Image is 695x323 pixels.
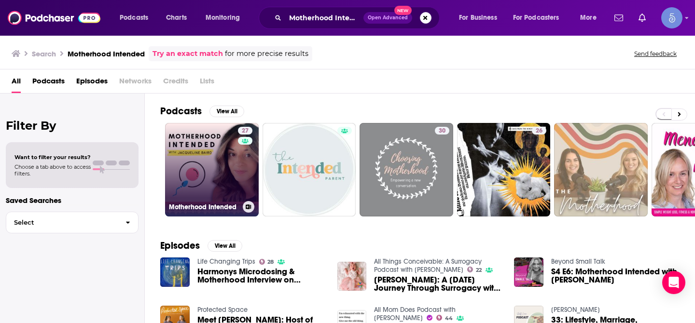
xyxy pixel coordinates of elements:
span: Open Advanced [368,15,408,20]
div: Search podcasts, credits, & more... [268,7,449,29]
button: View All [209,106,244,117]
span: Logged in as Spiral5-G1 [661,7,682,28]
a: All [12,73,21,93]
a: 27Motherhood Intended [165,123,259,216]
span: 26 [536,126,542,136]
a: Harmonys Microdosing & Motherhood Interview on Motherhood Intended with Jacqueline Baird. [197,268,326,284]
button: open menu [573,10,609,26]
button: Select [6,212,139,233]
span: S4 E6: Motherhood Intended with [PERSON_NAME] [551,268,680,284]
a: Life Changing Trips [197,257,255,266]
a: DINA AASEN [551,306,600,314]
button: open menu [199,10,252,26]
a: Beyond Small Talk [551,257,605,266]
img: Podchaser - Follow, Share and Rate Podcasts [8,9,100,27]
span: Lists [200,73,214,93]
span: For Business [459,11,497,25]
span: For Podcasters [513,11,559,25]
span: Credits [163,73,188,93]
a: Show notifications dropdown [635,10,650,26]
a: S4 E6: Motherhood Intended with Jacqueline Baird [551,268,680,284]
div: Open Intercom Messenger [662,271,685,294]
a: 27 [238,127,252,135]
a: PodcastsView All [160,105,244,117]
span: Select [6,219,118,226]
span: [PERSON_NAME]: A [DATE] Journey Through Surrogacy with Motherhood Intended" [374,276,502,292]
h2: Episodes [160,240,200,252]
span: 44 [445,316,453,321]
span: More [580,11,597,25]
img: User Profile [661,7,682,28]
button: open menu [113,10,161,26]
h3: Search [32,49,56,58]
a: 26 [457,123,551,216]
span: Networks [119,73,152,93]
a: Show notifications dropdown [611,10,627,26]
a: Try an exact match [153,48,223,59]
a: 30 [360,123,453,216]
button: open menu [452,10,509,26]
a: 30 [435,127,449,135]
a: All Mom Does Podcast with Julie Lyles Carr [374,306,456,322]
span: 28 [267,260,274,264]
a: Protected Space [197,306,248,314]
h2: Filter By [6,119,139,133]
button: View All [208,240,242,252]
button: Send feedback [631,50,680,58]
span: for more precise results [225,48,308,59]
span: Choose a tab above to access filters. [14,163,91,177]
span: 30 [439,126,445,136]
span: 22 [476,268,482,272]
span: Monitoring [206,11,240,25]
button: Open AdvancedNew [363,12,412,24]
span: Charts [166,11,187,25]
input: Search podcasts, credits, & more... [285,10,363,26]
span: New [394,6,412,15]
span: 27 [242,126,249,136]
a: 44 [436,315,453,321]
img: Jacqueline Baird: A Mother's Day Journey Through Surrogacy with Motherhood Intended" [337,262,367,291]
span: Podcasts [120,11,148,25]
a: All Things Conceivable: A Surrogacy Podcast with Nazca Fontes [374,257,482,274]
span: Want to filter your results? [14,154,91,161]
a: EpisodesView All [160,240,242,252]
a: Charts [160,10,193,26]
button: open menu [507,10,573,26]
a: Episodes [76,73,108,93]
h2: Podcasts [160,105,202,117]
a: 22 [467,267,482,272]
p: Saved Searches [6,196,139,205]
span: Harmonys Microdosing & Motherhood Interview on Motherhood Intended with [PERSON_NAME]. [197,268,326,284]
h3: Motherhood Intended [68,49,145,58]
h3: Motherhood Intended [169,203,239,211]
a: Jacqueline Baird: A Mother's Day Journey Through Surrogacy with Motherhood Intended" [374,276,502,292]
img: S4 E6: Motherhood Intended with Jacqueline Baird [514,257,543,287]
a: 28 [259,259,274,265]
button: Show profile menu [661,7,682,28]
a: 26 [532,127,546,135]
img: Harmonys Microdosing & Motherhood Interview on Motherhood Intended with Jacqueline Baird. [160,257,190,287]
a: Podcasts [32,73,65,93]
